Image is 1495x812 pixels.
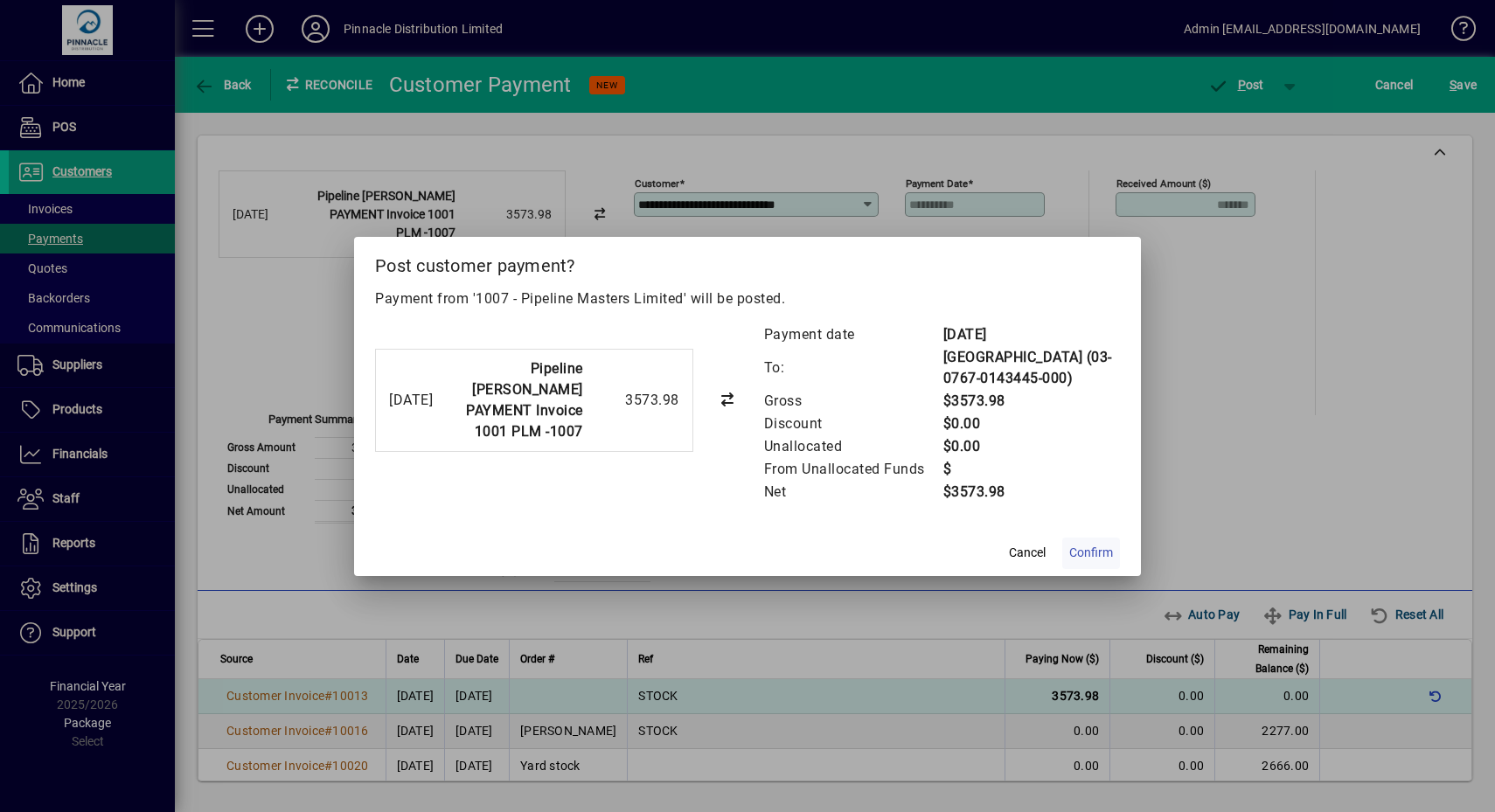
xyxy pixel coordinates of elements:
[763,481,942,503] td: Net
[763,346,942,390] td: To:
[763,390,942,413] td: Gross
[763,323,942,346] td: Payment date
[1069,544,1113,562] span: Confirm
[763,413,942,435] td: Discount
[942,390,1121,413] td: $3573.98
[942,346,1121,390] td: [GEOGRAPHIC_DATA] (03-0767-0143445-000)
[942,458,1121,481] td: $
[389,390,433,411] div: [DATE]
[763,435,942,458] td: Unallocated
[942,481,1121,503] td: $3573.98
[1009,544,1046,562] span: Cancel
[999,538,1055,569] button: Cancel
[942,435,1121,458] td: $0.00
[1062,538,1120,569] button: Confirm
[592,390,679,411] div: 3573.98
[942,323,1121,346] td: [DATE]
[375,288,1120,309] p: Payment from '1007 - Pipeline Masters Limited' will be posted.
[354,237,1141,288] h2: Post customer payment?
[942,413,1121,435] td: $0.00
[466,360,583,440] strong: Pipeline [PERSON_NAME] PAYMENT Invoice 1001 PLM -1007
[763,458,942,481] td: From Unallocated Funds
